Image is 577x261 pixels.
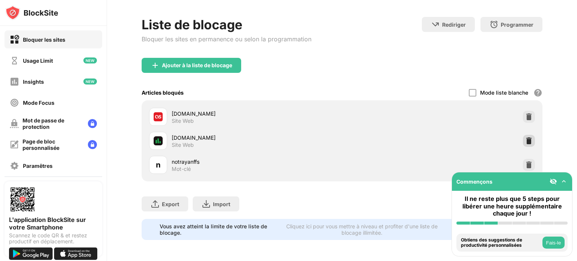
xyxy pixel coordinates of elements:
[172,166,191,172] div: Mot-clé
[10,98,19,107] img: focus-off.svg
[10,161,19,170] img: settings-off.svg
[162,62,232,68] div: Ajouter à la liste de blocage
[456,195,568,217] div: Il ne reste plus que 5 steps pour libérer une heure supplémentaire chaque jour !
[9,232,98,244] div: Scannez le code QR & et restez productif en déplacement.
[142,17,311,32] div: Liste de blocage
[10,56,19,65] img: time-usage-off.svg
[10,140,19,149] img: customize-block-page-off.svg
[172,142,194,148] div: Site Web
[23,117,82,130] div: Mot de passe de protection
[172,158,342,166] div: notrayanffs
[142,35,311,43] div: Bloquer les sites en permanence ou selon la programmation
[9,247,53,260] img: get-it-on-google-play.svg
[88,119,97,128] img: lock-menu.svg
[156,159,160,170] div: n
[162,201,179,207] div: Export
[461,237,541,248] div: Obtiens des suggestions de productivité personnalisées
[172,134,342,142] div: [DOMAIN_NAME]
[9,216,98,231] div: L'application BlockSite sur votre Smartphone
[213,201,230,207] div: Import
[154,112,163,121] img: favicons
[10,35,19,44] img: block-on.svg
[23,57,53,64] div: Usage Limit
[23,138,82,151] div: Page de bloc personnalisée
[5,5,58,20] img: logo-blocksite.svg
[23,36,65,43] div: Bloquer les sites
[550,178,557,185] img: eye-not-visible.svg
[9,186,36,213] img: options-page-qr-code.png
[542,237,565,249] button: Fais-le
[154,136,163,145] img: favicons
[501,21,533,28] div: Programmer
[83,57,97,63] img: new-icon.svg
[88,140,97,149] img: lock-menu.svg
[83,78,97,84] img: new-icon.svg
[560,178,568,185] img: omni-setup-toggle.svg
[10,119,19,128] img: password-protection-off.svg
[456,178,492,185] div: Commençons
[23,100,54,106] div: Mode Focus
[160,223,273,236] div: Vous avez atteint la limite de votre liste de blocage.
[10,77,19,86] img: insights-off.svg
[142,89,184,96] div: Articles bloqués
[172,110,342,118] div: [DOMAIN_NAME]
[442,21,466,28] div: Rediriger
[278,223,446,236] div: Cliquez ici pour vous mettre à niveau et profiter d'une liste de blocage illimitée.
[23,163,53,169] div: Paramêtres
[54,247,98,260] img: download-on-the-app-store.svg
[172,118,194,124] div: Site Web
[23,78,44,85] div: Insights
[480,89,528,96] div: Mode liste blanche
